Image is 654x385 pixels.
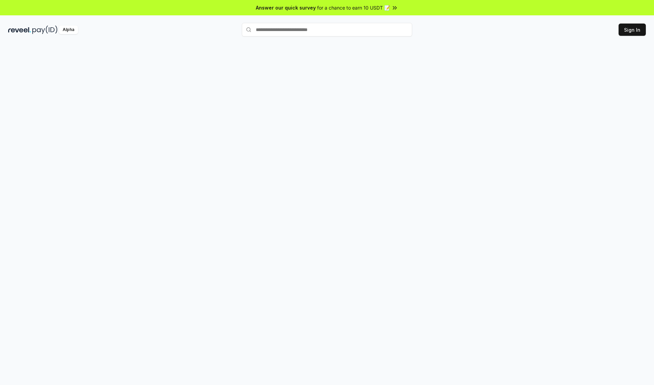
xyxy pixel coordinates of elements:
span: Answer our quick survey [256,4,316,11]
div: Alpha [59,26,78,34]
button: Sign In [619,24,646,36]
span: for a chance to earn 10 USDT 📝 [317,4,390,11]
img: reveel_dark [8,26,31,34]
img: pay_id [32,26,58,34]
